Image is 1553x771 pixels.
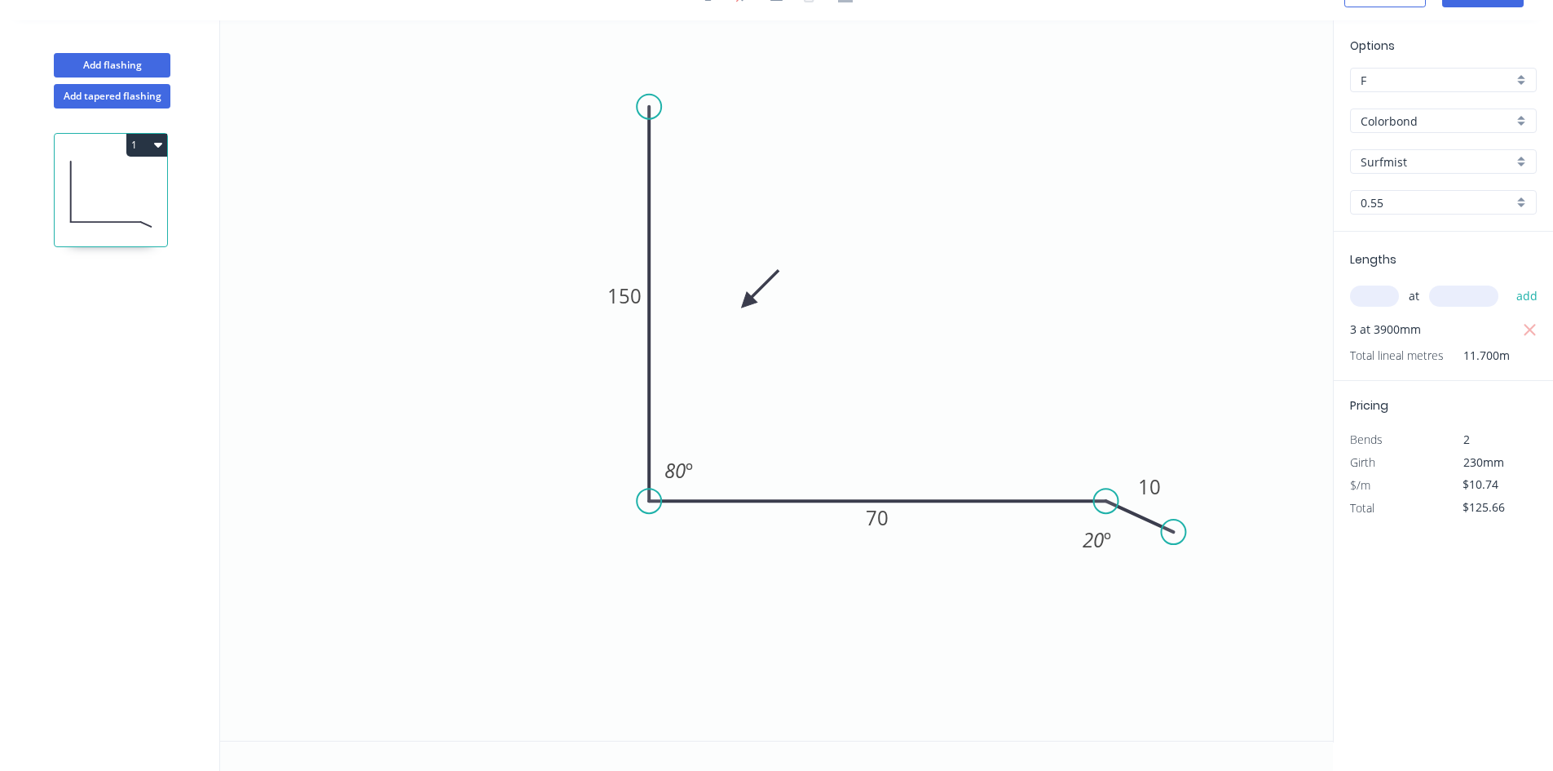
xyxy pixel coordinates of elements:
[607,282,642,309] tspan: 150
[54,53,170,78] button: Add flashing
[1083,526,1104,553] tspan: 20
[1409,285,1419,308] span: at
[1350,38,1395,54] span: Options
[1350,477,1370,493] span: $/m
[1350,500,1374,516] span: Total
[1350,397,1388,414] span: Pricing
[1138,473,1161,500] tspan: 10
[54,84,170,109] button: Add tapered flashing
[126,134,167,157] button: 1
[1104,526,1111,553] tspan: º
[1350,318,1421,341] span: 3 at 3900mm
[1444,344,1510,367] span: 11.700m
[866,504,889,531] tspan: 70
[664,457,686,484] tspan: 80
[686,457,693,484] tspan: º
[1361,153,1513,171] input: Colour
[220,20,1333,741] svg: 0
[1508,282,1546,310] button: add
[1350,454,1375,470] span: Girth
[1463,432,1470,447] span: 2
[1361,113,1513,130] input: Material
[1361,72,1513,89] input: Price level
[1350,251,1396,268] span: Lengths
[1350,344,1444,367] span: Total lineal metres
[1361,194,1513,211] input: Thickness
[1350,432,1383,447] span: Bends
[1463,454,1504,470] span: 230mm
